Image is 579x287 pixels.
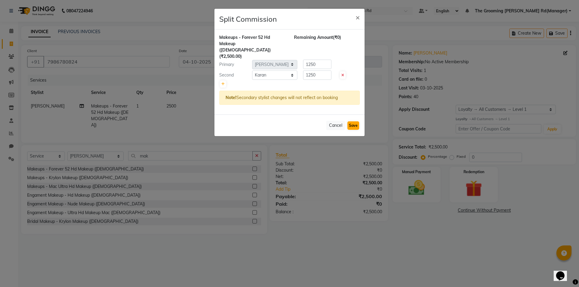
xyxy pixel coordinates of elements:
div: Secondary stylist changes will not reflect on booking [219,91,360,105]
div: Primary [215,61,252,68]
span: × [356,13,360,22]
button: Save [347,121,359,130]
iframe: chat widget [554,263,573,281]
button: Cancel [326,121,345,130]
button: Close [351,9,365,26]
h4: Split Commission [219,14,277,24]
span: Makeups - Forever 52 Hd Makeup ([DEMOGRAPHIC_DATA]) [219,35,271,53]
span: (₹0) [333,35,341,40]
span: (₹2,500.00) [219,54,242,59]
strong: Note! [226,95,236,100]
div: Second [215,72,252,78]
span: Remaining Amount [294,35,333,40]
